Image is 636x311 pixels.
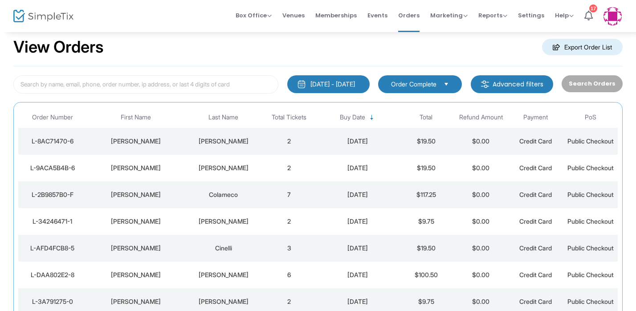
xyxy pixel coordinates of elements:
[188,137,260,146] div: Beiner
[399,181,453,208] td: $117.25
[319,270,396,279] div: 9/14/2025
[89,137,183,146] div: Agnes
[20,297,85,306] div: L-3A791275-0
[262,155,317,181] td: 2
[262,128,317,155] td: 2
[89,164,183,172] div: Ali
[440,79,453,89] button: Select
[567,164,614,172] span: Public Checkout
[262,235,317,262] td: 3
[188,217,260,226] div: Goelz
[542,39,623,55] m-button: Export Order List
[585,114,596,121] span: PoS
[523,114,548,121] span: Payment
[236,11,272,20] span: Box Office
[32,114,73,121] span: Order Number
[319,190,396,199] div: 9/14/2025
[518,4,544,27] span: Settings
[121,114,151,121] span: First Name
[310,80,355,89] div: [DATE] - [DATE]
[555,11,574,20] span: Help
[368,114,375,121] span: Sortable
[519,191,552,198] span: Credit Card
[399,208,453,235] td: $9.75
[567,137,614,145] span: Public Checkout
[340,114,365,121] span: Buy Date
[589,4,597,12] div: 17
[367,4,387,27] span: Events
[453,208,508,235] td: $0.00
[519,137,552,145] span: Credit Card
[319,137,396,146] div: 9/15/2025
[89,217,183,226] div: Kristie
[287,75,370,93] button: [DATE] - [DATE]
[471,75,553,93] m-button: Advanced filters
[399,107,453,128] th: Total
[567,217,614,225] span: Public Checkout
[20,217,85,226] div: L-34246471-1
[262,262,317,288] td: 6
[399,262,453,288] td: $100.50
[319,164,396,172] div: 9/15/2025
[319,297,396,306] div: 9/14/2025
[567,244,614,252] span: Public Checkout
[20,270,85,279] div: L-DAA802E2-8
[481,80,489,89] img: filter
[453,128,508,155] td: $0.00
[208,114,238,121] span: Last Name
[567,191,614,198] span: Public Checkout
[20,244,85,253] div: L-AFD4FCB8-5
[89,244,183,253] div: Kiley
[89,297,183,306] div: Casey
[89,190,183,199] div: Julie
[13,37,104,57] h2: View Orders
[453,155,508,181] td: $0.00
[519,244,552,252] span: Credit Card
[188,244,260,253] div: Cinelli
[188,297,260,306] div: Kotelnicki
[20,190,85,199] div: L-2B9857B0-F
[453,262,508,288] td: $0.00
[519,298,552,305] span: Credit Card
[398,4,420,27] span: Orders
[519,164,552,172] span: Credit Card
[89,270,183,279] div: taylor
[188,190,260,199] div: Colameco
[567,271,614,278] span: Public Checkout
[262,181,317,208] td: 7
[20,137,85,146] div: L-8AC71470-6
[519,217,552,225] span: Credit Card
[399,128,453,155] td: $19.50
[453,107,508,128] th: Refund Amount
[13,75,278,94] input: Search by name, email, phone, order number, ip address, or last 4 digits of card
[20,164,85,172] div: L-9ACA5B4B-6
[519,271,552,278] span: Credit Card
[315,4,357,27] span: Memberships
[262,208,317,235] td: 2
[188,164,260,172] div: Wright
[399,235,453,262] td: $19.50
[399,155,453,181] td: $19.50
[430,11,468,20] span: Marketing
[453,235,508,262] td: $0.00
[319,244,396,253] div: 9/14/2025
[567,298,614,305] span: Public Checkout
[262,107,317,128] th: Total Tickets
[188,270,260,279] div: stevenson
[478,11,507,20] span: Reports
[297,80,306,89] img: monthly
[282,4,305,27] span: Venues
[453,181,508,208] td: $0.00
[319,217,396,226] div: 9/14/2025
[391,80,436,89] span: Order Complete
